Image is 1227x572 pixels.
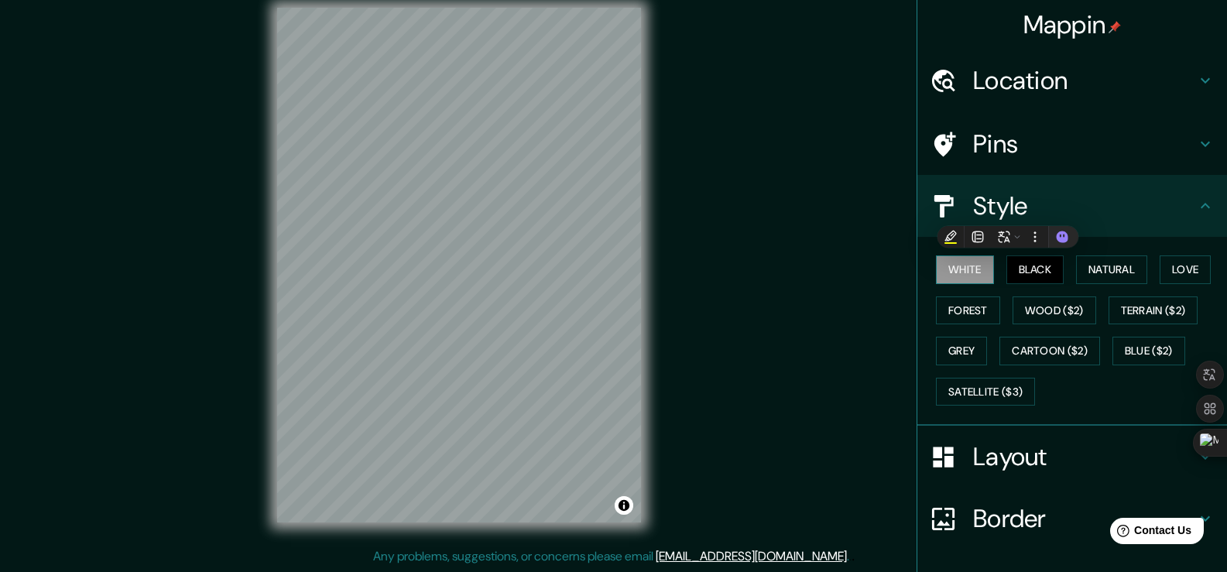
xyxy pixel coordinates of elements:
[1006,255,1064,284] button: Black
[936,337,987,365] button: Grey
[917,175,1227,237] div: Style
[656,548,847,564] a: [EMAIL_ADDRESS][DOMAIN_NAME]
[1109,21,1121,33] img: pin-icon.png
[973,190,1196,221] h4: Style
[936,255,994,284] button: White
[849,547,852,566] div: .
[1089,512,1210,555] iframe: Help widget launcher
[973,65,1196,96] h4: Location
[277,8,641,522] canvas: Map
[852,547,855,566] div: .
[999,337,1100,365] button: Cartoon ($2)
[917,488,1227,550] div: Border
[936,378,1035,406] button: Satellite ($3)
[373,547,849,566] p: Any problems, suggestions, or concerns please email .
[973,441,1196,472] h4: Layout
[917,113,1227,175] div: Pins
[1023,9,1122,40] h4: Mappin
[1112,337,1185,365] button: Blue ($2)
[1076,255,1147,284] button: Natural
[615,496,633,515] button: Toggle attribution
[917,426,1227,488] div: Layout
[936,296,1000,325] button: Forest
[917,50,1227,111] div: Location
[973,128,1196,159] h4: Pins
[1013,296,1096,325] button: Wood ($2)
[1160,255,1211,284] button: Love
[973,503,1196,534] h4: Border
[1109,296,1198,325] button: Terrain ($2)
